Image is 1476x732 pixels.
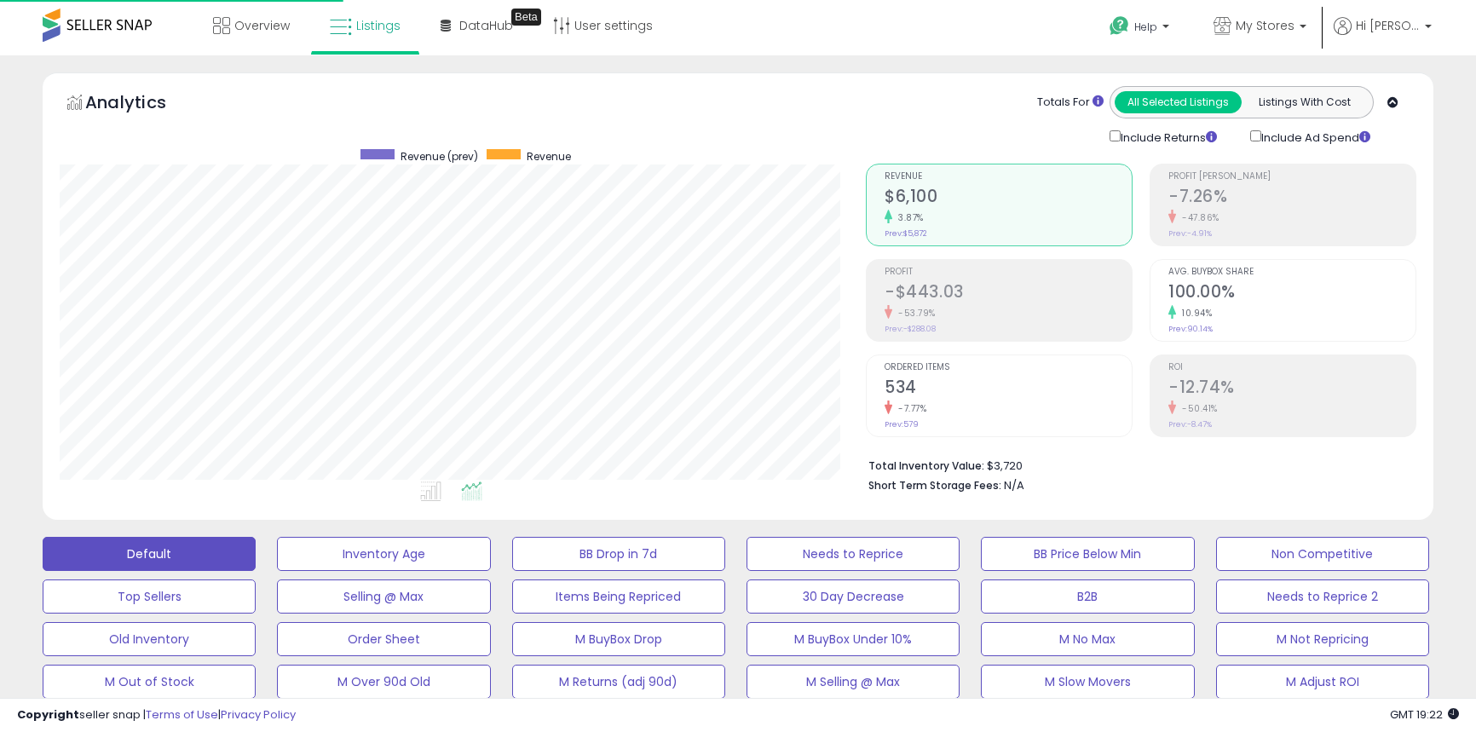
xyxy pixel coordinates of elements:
[1356,17,1420,34] span: Hi [PERSON_NAME]
[512,665,725,699] button: M Returns (adj 90d)
[17,706,79,723] strong: Copyright
[885,268,1132,277] span: Profit
[981,665,1194,699] button: M Slow Movers
[146,706,218,723] a: Terms of Use
[1241,91,1368,113] button: Listings With Cost
[1216,537,1429,571] button: Non Competitive
[885,187,1132,210] h2: $6,100
[1168,228,1212,239] small: Prev: -4.91%
[356,17,401,34] span: Listings
[747,579,960,614] button: 30 Day Decrease
[43,537,256,571] button: Default
[527,149,571,164] span: Revenue
[512,579,725,614] button: Items Being Repriced
[512,537,725,571] button: BB Drop in 7d
[1168,187,1415,210] h2: -7.26%
[1390,706,1459,723] span: 2025-09-8 19:22 GMT
[43,622,256,656] button: Old Inventory
[885,172,1132,182] span: Revenue
[277,537,490,571] button: Inventory Age
[234,17,290,34] span: Overview
[981,579,1194,614] button: B2B
[43,665,256,699] button: M Out of Stock
[868,454,1404,475] li: $3,720
[1168,172,1415,182] span: Profit [PERSON_NAME]
[1004,477,1024,493] span: N/A
[1037,95,1104,111] div: Totals For
[221,706,296,723] a: Privacy Policy
[277,579,490,614] button: Selling @ Max
[1176,402,1218,415] small: -50.41%
[1096,3,1186,55] a: Help
[85,90,199,118] h5: Analytics
[868,478,1001,493] b: Short Term Storage Fees:
[277,622,490,656] button: Order Sheet
[1237,127,1398,147] div: Include Ad Spend
[885,378,1132,401] h2: 534
[892,211,924,224] small: 3.87%
[1176,211,1219,224] small: -47.86%
[1168,419,1212,429] small: Prev: -8.47%
[17,707,296,723] div: seller snap | |
[1115,91,1242,113] button: All Selected Listings
[1334,17,1432,55] a: Hi [PERSON_NAME]
[1134,20,1157,34] span: Help
[1168,324,1213,334] small: Prev: 90.14%
[892,402,926,415] small: -7.77%
[885,363,1132,372] span: Ordered Items
[1236,17,1294,34] span: My Stores
[1216,622,1429,656] button: M Not Repricing
[512,622,725,656] button: M BuyBox Drop
[1216,665,1429,699] button: M Adjust ROI
[1176,307,1212,320] small: 10.94%
[892,307,936,320] small: -53.79%
[747,665,960,699] button: M Selling @ Max
[511,9,541,26] div: Tooltip anchor
[1168,363,1415,372] span: ROI
[747,537,960,571] button: Needs to Reprice
[1168,378,1415,401] h2: -12.74%
[1216,579,1429,614] button: Needs to Reprice 2
[981,537,1194,571] button: BB Price Below Min
[43,579,256,614] button: Top Sellers
[1168,282,1415,305] h2: 100.00%
[1109,15,1130,37] i: Get Help
[747,622,960,656] button: M BuyBox Under 10%
[981,622,1194,656] button: M No Max
[1168,268,1415,277] span: Avg. Buybox Share
[459,17,513,34] span: DataHub
[885,282,1132,305] h2: -$443.03
[885,324,936,334] small: Prev: -$288.08
[868,458,984,473] b: Total Inventory Value:
[277,665,490,699] button: M Over 90d Old
[885,228,927,239] small: Prev: $5,872
[885,419,919,429] small: Prev: 579
[401,149,478,164] span: Revenue (prev)
[1097,127,1237,147] div: Include Returns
